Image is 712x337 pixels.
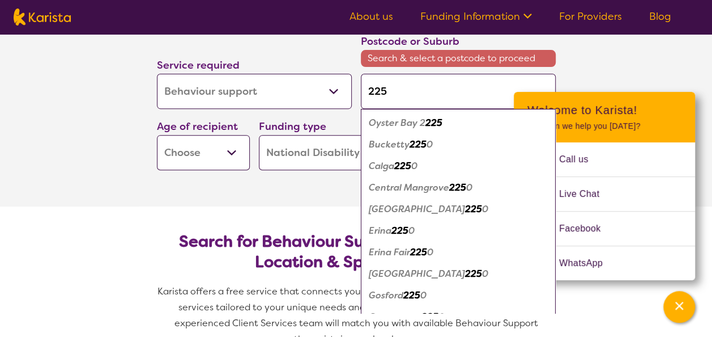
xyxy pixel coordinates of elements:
h2: Search for Behaviour Support Practitioners by Location & Specific Needs [166,231,547,272]
div: East Gosford 2250 [366,199,550,220]
em: 0 [466,182,472,193]
em: 225 [465,203,482,215]
em: 225 [421,311,438,323]
a: About us [349,10,393,23]
a: Web link opens in a new tab. [514,246,695,280]
div: Greengrove 2250 [366,306,550,328]
div: Channel Menu [514,92,695,280]
em: 225 [394,160,411,172]
em: Greengrove [369,311,421,323]
ul: Choose channel [514,142,695,280]
div: Erina Fair 2250 [366,242,550,263]
button: Channel Menu [663,291,695,323]
em: [GEOGRAPHIC_DATA] [369,268,465,280]
em: 225 [403,289,420,301]
em: 225 [465,268,482,280]
div: Bucketty 2250 [366,134,550,155]
span: Search & select a postcode to proceed [361,50,556,67]
em: 0 [427,138,433,150]
a: Blog [649,10,671,23]
div: Calga 2250 [366,155,550,177]
em: 225 [391,225,408,237]
em: 225 [449,182,466,193]
em: [GEOGRAPHIC_DATA] [369,203,465,215]
a: For Providers [559,10,622,23]
em: Erina Fair [369,246,410,258]
em: Erina [369,225,391,237]
label: Age of recipient [157,120,238,133]
div: Gosford 2250 [366,285,550,306]
span: Call us [559,151,602,168]
em: Central Mangrove [369,182,449,193]
span: WhatsApp [559,255,616,272]
img: Karista logo [14,9,71,26]
em: Calga [369,160,394,172]
div: Glenworth Valley 2250 [366,263,550,285]
em: 0 [408,225,415,237]
em: Gosford [369,289,403,301]
em: Bucketty [369,138,410,150]
div: Oyster Bay 2225 [366,112,550,134]
label: Funding type [259,120,326,133]
label: Service required [157,58,240,72]
span: Facebook [559,220,614,237]
em: 0 [411,160,417,172]
div: Central Mangrove 2250 [366,177,550,199]
h2: Welcome to Karista! [527,103,681,117]
p: How can we help you [DATE]? [527,121,681,131]
em: Oyster Bay 2 [369,117,425,129]
em: 0 [438,311,445,323]
em: 0 [427,246,433,258]
em: 0 [482,268,488,280]
input: Type [361,74,556,109]
em: 225 [410,246,427,258]
em: 225 [425,117,442,129]
div: Erina 2250 [366,220,550,242]
span: Live Chat [559,186,613,203]
em: 0 [482,203,488,215]
em: 225 [410,138,427,150]
em: 0 [420,289,427,301]
label: Postcode or Suburb [361,35,459,48]
a: Funding Information [420,10,532,23]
